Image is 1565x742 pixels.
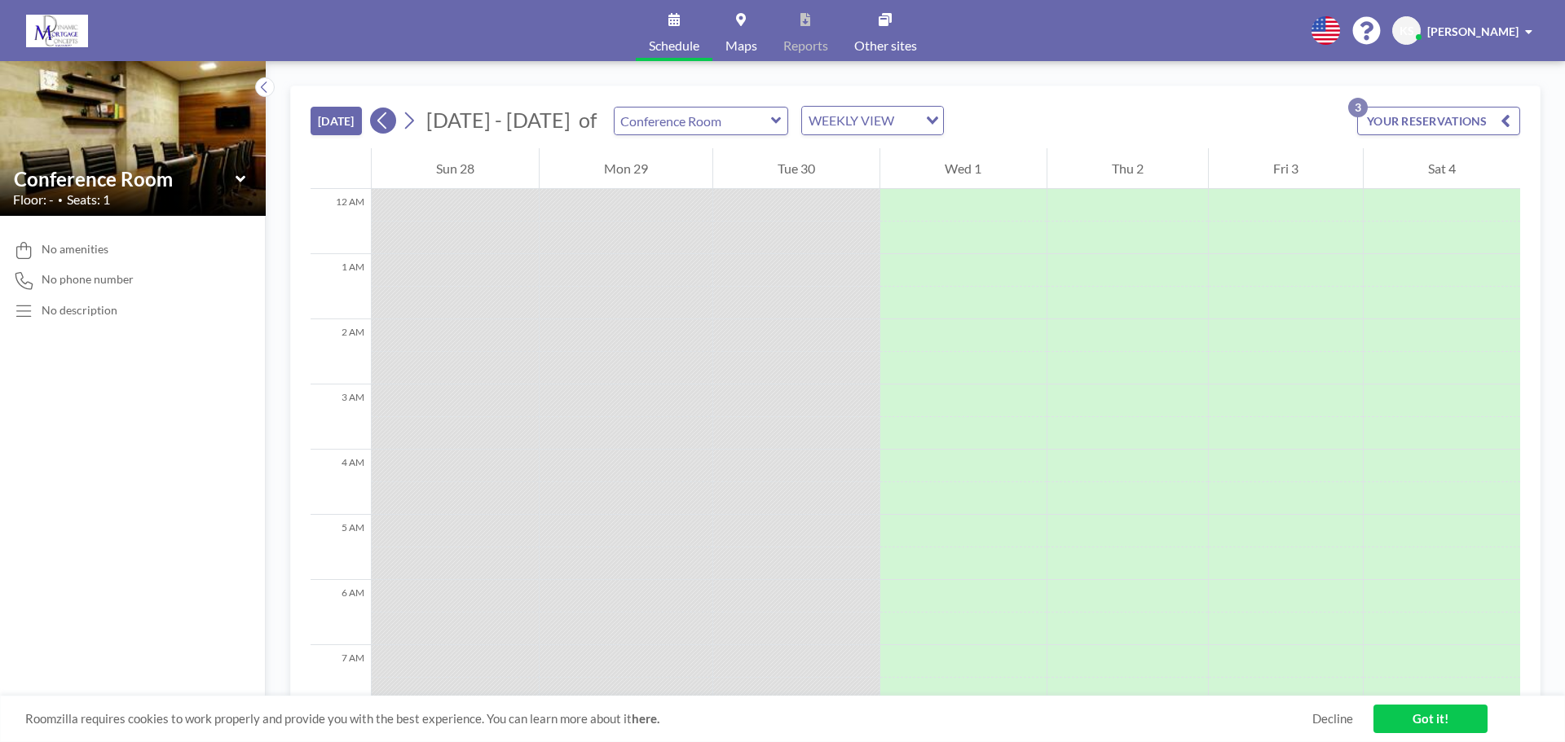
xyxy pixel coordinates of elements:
[1047,148,1208,189] div: Thu 2
[1209,148,1363,189] div: Fri 3
[1348,98,1368,117] p: 3
[1427,24,1519,38] span: [PERSON_NAME]
[58,195,63,205] span: •
[713,148,879,189] div: Tue 30
[899,110,916,131] input: Search for option
[67,191,110,208] span: Seats: 1
[540,148,712,189] div: Mon 29
[311,107,362,135] button: [DATE]
[1400,24,1414,38] span: KS
[311,645,371,710] div: 7 AM
[725,39,757,52] span: Maps
[854,39,917,52] span: Other sites
[311,580,371,645] div: 6 AM
[14,167,236,191] input: Conference Room
[783,39,828,52] span: Reports
[311,319,371,384] div: 2 AM
[1373,705,1488,733] a: Got it!
[372,148,539,189] div: Sun 28
[1364,148,1520,189] div: Sat 4
[25,711,1312,727] span: Roomzilla requires cookies to work properly and provide you with the best experience. You can lea...
[1312,711,1353,727] a: Decline
[311,384,371,450] div: 3 AM
[579,108,597,133] span: of
[805,110,897,131] span: WEEKLY VIEW
[426,108,571,132] span: [DATE] - [DATE]
[311,515,371,580] div: 5 AM
[311,254,371,319] div: 1 AM
[632,711,659,726] a: here.
[42,242,108,257] span: No amenities
[880,148,1046,189] div: Wed 1
[42,272,134,287] span: No phone number
[26,15,88,47] img: organization-logo
[13,191,54,208] span: Floor: -
[615,108,771,134] input: Conference Room
[311,189,371,254] div: 12 AM
[802,107,943,134] div: Search for option
[311,450,371,515] div: 4 AM
[649,39,699,52] span: Schedule
[1357,107,1520,135] button: YOUR RESERVATIONS3
[42,303,117,318] div: No description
